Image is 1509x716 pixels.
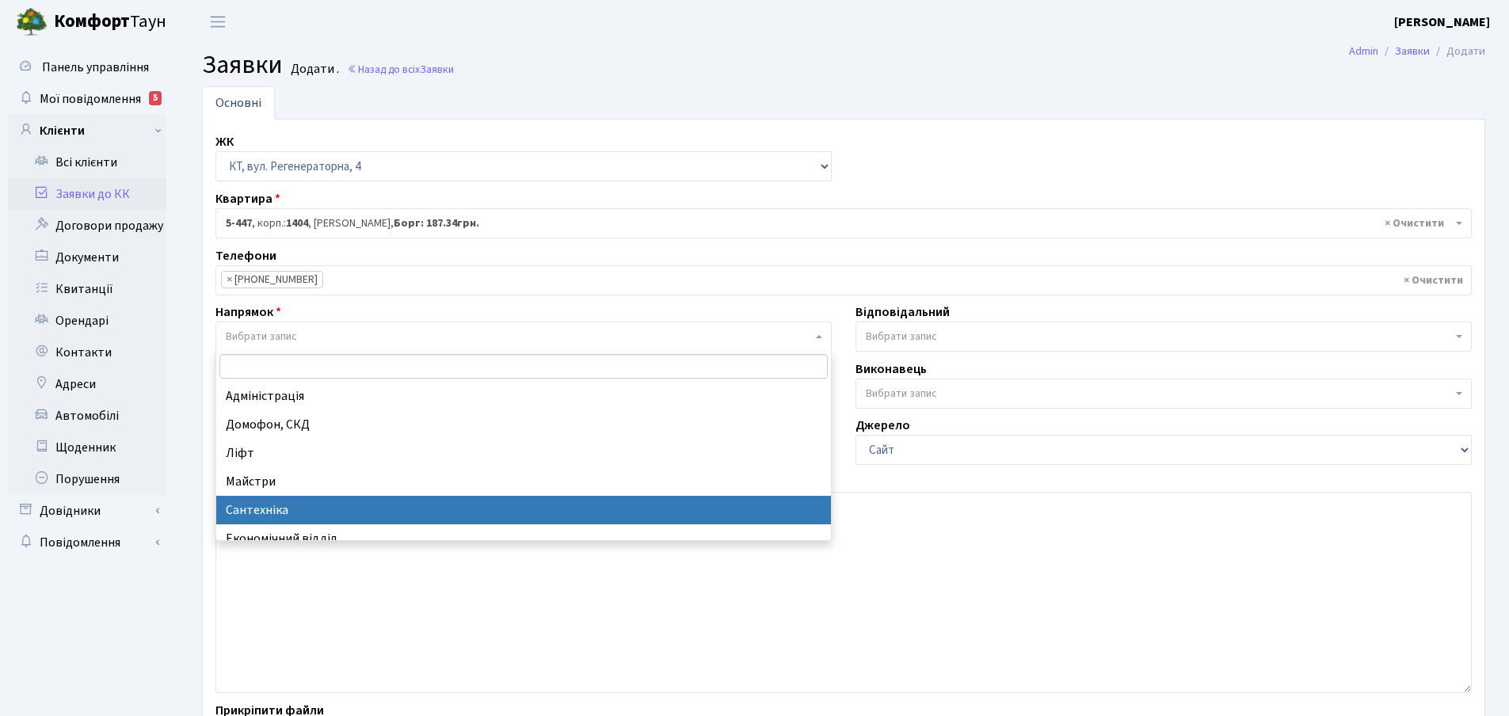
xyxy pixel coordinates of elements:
[226,329,297,345] span: Вибрати запис
[202,47,283,83] span: Заявки
[347,62,454,77] a: Назад до всіхЗаявки
[215,189,280,208] label: Квартира
[8,495,166,527] a: Довідники
[226,215,1452,231] span: <b>5-447</b>, корп.: <b>1404</b>, Шуркіна Леся Арсентіївна, <b>Борг: 187.34грн.</b>
[855,360,927,379] label: Виконавець
[42,59,149,76] span: Панель управління
[149,91,162,105] div: 5
[286,215,308,231] b: 1404
[8,527,166,558] a: Повідомлення
[8,305,166,337] a: Орендарі
[8,115,166,147] a: Клієнти
[394,215,479,231] b: Борг: 187.34грн.
[215,303,281,322] label: Напрямок
[1430,43,1485,60] li: Додати
[216,467,831,496] li: Майстри
[215,132,234,151] label: ЖК
[8,210,166,242] a: Договори продажу
[216,524,831,553] li: Економічний відділ
[8,51,166,83] a: Панель управління
[54,9,166,36] span: Таун
[198,9,238,35] button: Переключити навігацію
[8,400,166,432] a: Автомобілі
[420,62,454,77] span: Заявки
[8,83,166,115] a: Мої повідомлення5
[866,329,937,345] span: Вибрати запис
[40,90,141,108] span: Мої повідомлення
[54,9,130,34] b: Комфорт
[8,242,166,273] a: Документи
[221,271,323,288] li: (067) 944-55-33
[8,178,166,210] a: Заявки до КК
[215,208,1472,238] span: <b>5-447</b>, корп.: <b>1404</b>, Шуркіна Леся Арсентіївна, <b>Борг: 187.34грн.</b>
[1404,272,1463,288] span: Видалити всі елементи
[288,62,339,77] small: Додати .
[8,368,166,400] a: Адреси
[1394,13,1490,32] a: [PERSON_NAME]
[202,86,275,120] a: Основні
[8,337,166,368] a: Контакти
[216,439,831,467] li: Ліфт
[215,246,276,265] label: Телефони
[8,432,166,463] a: Щоденник
[216,496,831,524] li: Сантехніка
[1385,215,1444,231] span: Видалити всі елементи
[8,147,166,178] a: Всі клієнти
[8,463,166,495] a: Порушення
[216,410,831,439] li: Домофон, СКД
[866,386,937,402] span: Вибрати запис
[216,382,831,410] li: Адміністрація
[1395,43,1430,59] a: Заявки
[1325,35,1509,68] nav: breadcrumb
[16,6,48,38] img: logo.png
[1394,13,1490,31] b: [PERSON_NAME]
[1349,43,1378,59] a: Admin
[227,272,232,288] span: ×
[855,303,950,322] label: Відповідальний
[8,273,166,305] a: Квитанції
[855,416,910,435] label: Джерело
[226,215,252,231] b: 5-447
